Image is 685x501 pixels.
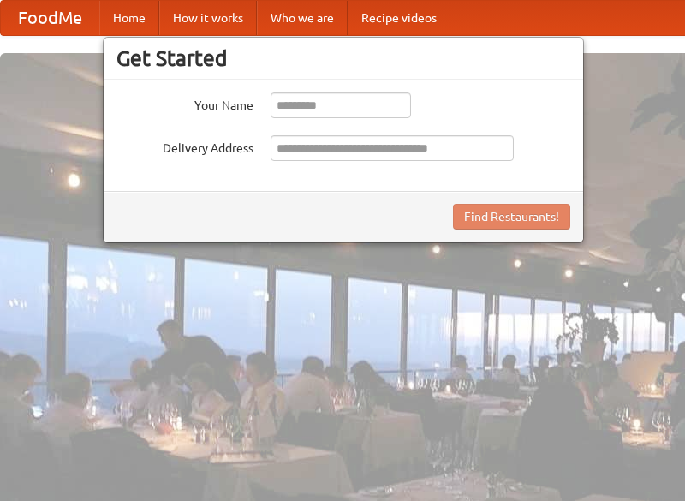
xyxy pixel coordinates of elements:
a: Home [99,1,159,35]
h3: Get Started [116,45,570,71]
a: Who we are [257,1,348,35]
a: Recipe videos [348,1,450,35]
a: How it works [159,1,257,35]
button: Find Restaurants! [453,204,570,230]
label: Your Name [116,92,253,114]
a: FoodMe [1,1,99,35]
label: Delivery Address [116,135,253,157]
